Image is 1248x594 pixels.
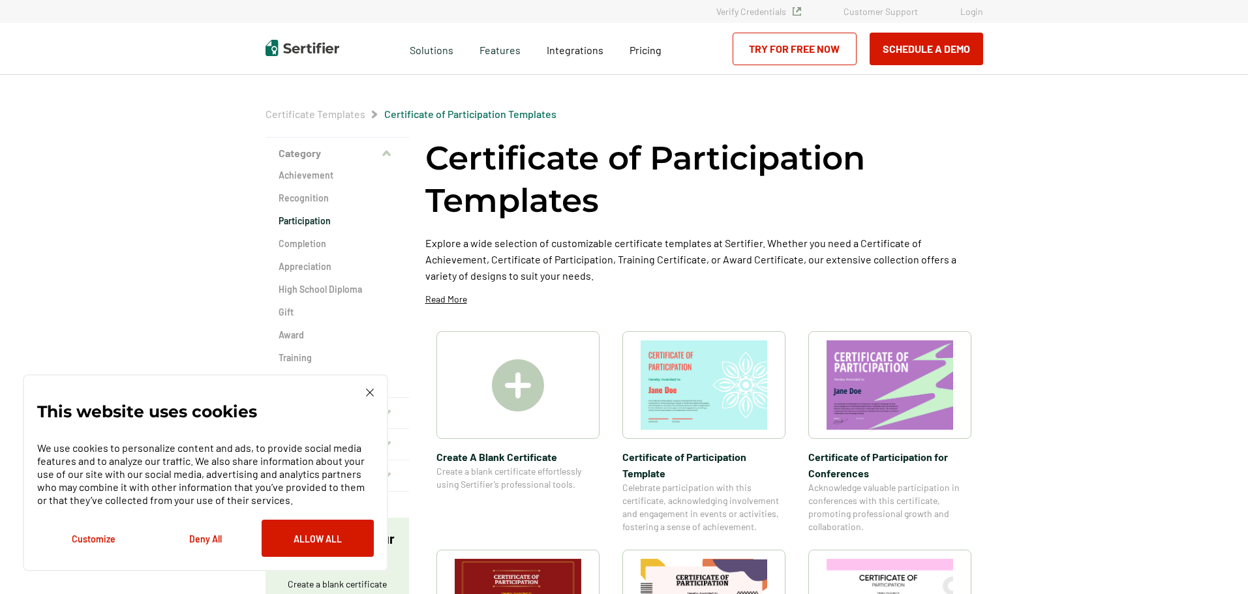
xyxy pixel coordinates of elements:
a: Certificate Templates [266,108,365,120]
span: Integrations [547,44,603,56]
button: Category [266,138,409,169]
a: Participation [279,215,396,228]
img: Create A Blank Certificate [492,359,544,411]
a: Verify Credentials [716,6,801,17]
span: Create a blank certificate effortlessly using Sertifier’s professional tools. [436,465,600,491]
img: Certificate of Participation for Conference​s [827,340,953,430]
p: Read More [425,293,467,306]
img: Verified [793,7,801,16]
a: Recognition [279,192,396,205]
span: Certificate of Participation Templates [384,108,556,121]
div: Category [266,169,409,398]
span: Pricing [630,44,662,56]
p: Explore a wide selection of customizable certificate templates at Sertifier. Whether you need a C... [425,235,983,284]
a: Pricing [630,40,662,57]
a: Login [960,6,983,17]
button: Schedule a Demo [870,33,983,65]
a: Customer Support [844,6,918,17]
a: Gift [279,306,396,319]
button: Allow All [262,520,374,557]
a: Achievement [279,169,396,182]
span: Celebrate participation with this certificate, acknowledging involvement and engagement in events... [622,481,785,533]
a: Integrations [547,40,603,57]
a: Try for Free Now [733,33,857,65]
a: Completion [279,237,396,250]
span: Certificate of Participation for Conference​s [808,449,971,481]
a: Certificate of Participation for Conference​sCertificate of Participation for Conference​sAcknowl... [808,331,971,533]
img: Certificate of Participation Template [641,340,767,430]
button: Deny All [149,520,262,557]
h1: Certificate of Participation Templates [425,137,983,222]
p: We use cookies to personalize content and ads, to provide social media features and to analyze ou... [37,441,374,507]
img: Sertifier | Digital Credentialing Platform [266,40,339,56]
span: Acknowledge valuable participation in conferences with this certificate, promoting professional g... [808,481,971,533]
span: Features [479,40,521,57]
a: Award [279,329,396,342]
span: Certificate of Participation Template [622,449,785,481]
a: High School Diploma [279,283,396,296]
span: Solutions [410,40,453,57]
a: Certificate of Participation TemplateCertificate of Participation TemplateCelebrate participation... [622,331,785,533]
a: Training [279,351,396,364]
span: Certificate Templates [266,108,365,121]
iframe: Chat Widget [1183,531,1248,594]
span: Create A Blank Certificate [436,449,600,465]
p: This website uses cookies [37,405,257,418]
a: Certificate of Participation Templates [384,108,556,120]
a: Appreciation [279,260,396,273]
button: Customize [37,520,149,557]
div: Breadcrumb [266,108,556,121]
img: Cookie Popup Close [366,389,374,396]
